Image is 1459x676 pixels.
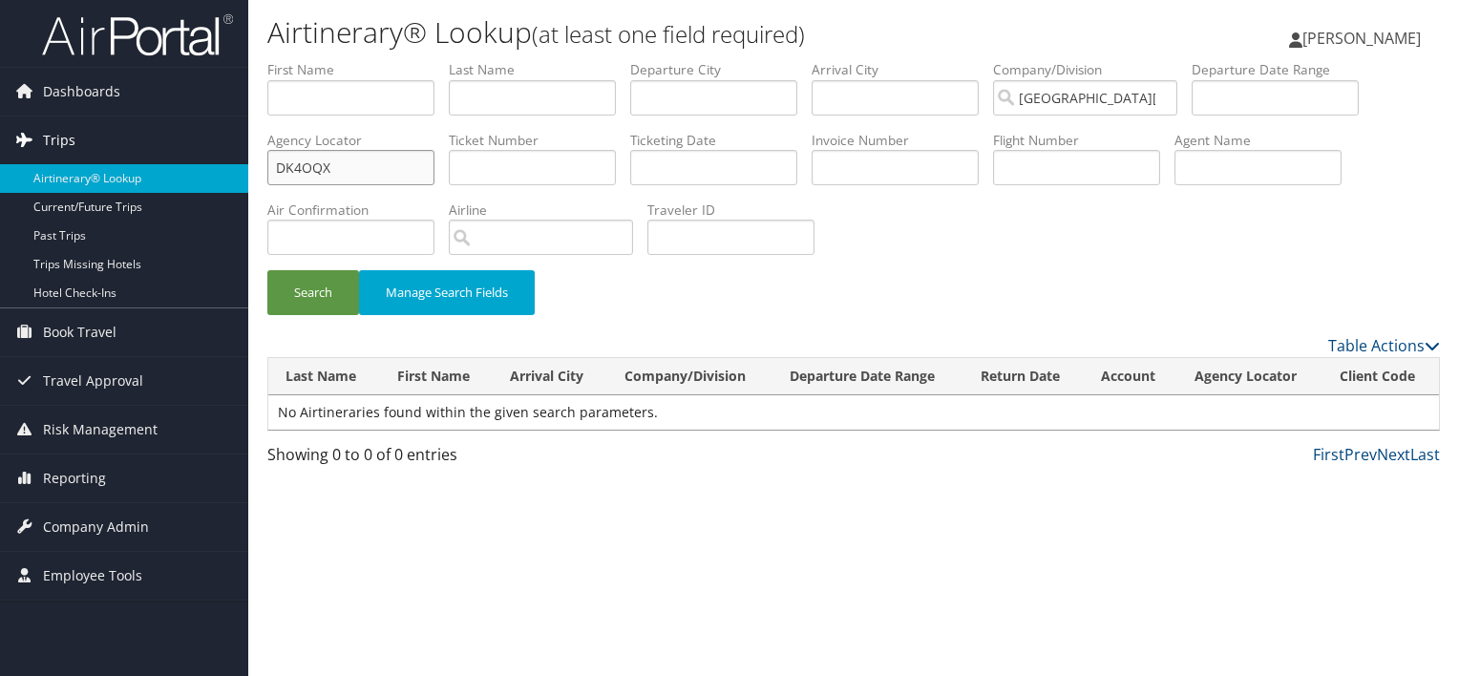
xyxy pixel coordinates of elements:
span: Travel Approval [43,357,143,405]
img: airportal-logo.png [42,12,233,57]
th: Return Date: activate to sort column ascending [963,358,1084,395]
label: Arrival City [812,60,993,79]
a: [PERSON_NAME] [1289,10,1440,67]
span: Dashboards [43,68,120,116]
a: Table Actions [1328,335,1440,356]
h1: Airtinerary® Lookup [267,12,1049,53]
th: Client Code: activate to sort column ascending [1322,358,1439,395]
span: Book Travel [43,308,116,356]
label: Agent Name [1174,131,1356,150]
label: Departure Date Range [1192,60,1373,79]
label: Invoice Number [812,131,993,150]
button: Search [267,270,359,315]
div: Showing 0 to 0 of 0 entries [267,443,539,475]
th: Departure Date Range: activate to sort column ascending [772,358,962,395]
span: Employee Tools [43,552,142,600]
small: (at least one field required) [532,18,805,50]
label: Traveler ID [647,201,829,220]
a: Next [1377,444,1410,465]
label: Flight Number [993,131,1174,150]
label: First Name [267,60,449,79]
label: Last Name [449,60,630,79]
label: Company/Division [993,60,1192,79]
a: Last [1410,444,1440,465]
th: Arrival City: activate to sort column ascending [493,358,607,395]
span: Reporting [43,454,106,502]
td: No Airtineraries found within the given search parameters. [268,395,1439,430]
label: Air Confirmation [267,201,449,220]
label: Departure City [630,60,812,79]
span: Company Admin [43,503,149,551]
label: Airline [449,201,647,220]
th: Last Name: activate to sort column ascending [268,358,380,395]
label: Ticket Number [449,131,630,150]
span: Trips [43,116,75,164]
label: Ticketing Date [630,131,812,150]
th: First Name: activate to sort column ascending [380,358,494,395]
span: [PERSON_NAME] [1302,28,1421,49]
a: First [1313,444,1344,465]
th: Company/Division [607,358,772,395]
th: Agency Locator: activate to sort column ascending [1177,358,1322,395]
button: Manage Search Fields [359,270,535,315]
a: Prev [1344,444,1377,465]
span: Risk Management [43,406,158,454]
label: Agency Locator [267,131,449,150]
th: Account: activate to sort column ascending [1084,358,1178,395]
